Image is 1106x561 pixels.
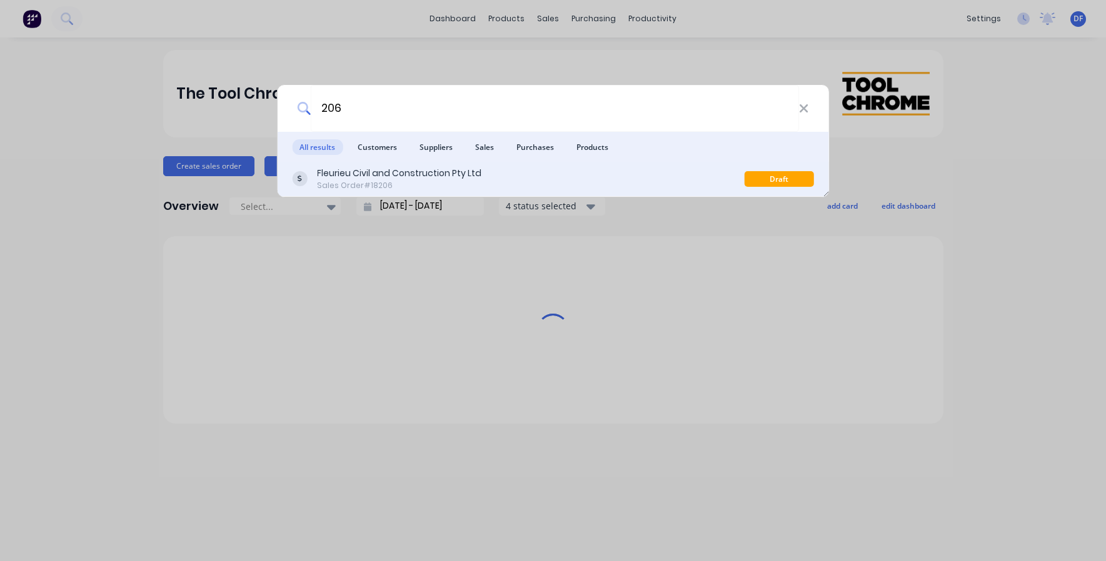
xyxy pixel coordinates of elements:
[509,139,561,155] span: Purchases
[350,139,405,155] span: Customers
[317,167,481,180] div: Fleurieu Civil and Construction Pty Ltd
[569,139,616,155] span: Products
[292,139,343,155] span: All results
[744,171,814,187] div: Draft
[412,139,460,155] span: Suppliers
[468,139,501,155] span: Sales
[317,180,481,191] div: Sales Order #18206
[311,85,799,132] input: Start typing a customer or supplier name to create a new order...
